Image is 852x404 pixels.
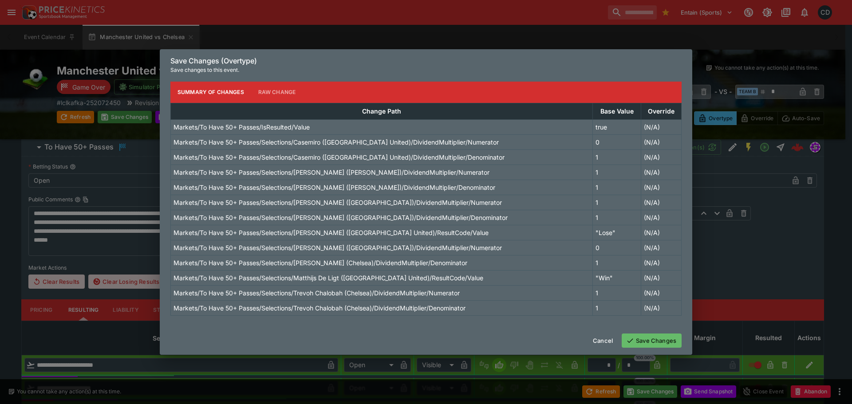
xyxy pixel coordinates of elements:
[641,134,682,149] td: (N/A)
[593,165,641,180] td: 1
[593,180,641,195] td: 1
[174,168,489,177] p: Markets/To Have 50+ Passes/Selections/[PERSON_NAME] ([PERSON_NAME])/DividendMultiplier/Numerator
[593,119,641,134] td: true
[593,149,641,165] td: 1
[174,228,489,237] p: Markets/To Have 50+ Passes/Selections/[PERSON_NAME] ([GEOGRAPHIC_DATA] United)/ResultCode/Value
[641,255,682,270] td: (N/A)
[641,149,682,165] td: (N/A)
[622,333,682,348] button: Save Changes
[593,134,641,149] td: 0
[174,273,483,282] p: Markets/To Have 50+ Passes/Selections/Matthijs De Ligt ([GEOGRAPHIC_DATA] United)/ResultCode/Value
[593,210,641,225] td: 1
[641,180,682,195] td: (N/A)
[170,56,682,66] h6: Save Changes (Overtype)
[174,183,495,192] p: Markets/To Have 50+ Passes/Selections/[PERSON_NAME] ([PERSON_NAME])/DividendMultiplier/Denominator
[593,270,641,285] td: "Win"
[641,119,682,134] td: (N/A)
[251,82,303,103] button: Raw Change
[174,198,502,207] p: Markets/To Have 50+ Passes/Selections/[PERSON_NAME] ([GEOGRAPHIC_DATA])/DividendMultiplier/Numerator
[174,153,505,162] p: Markets/To Have 50+ Passes/Selections/Casemiro ([GEOGRAPHIC_DATA] United)/DividendMultiplier/Deno...
[641,195,682,210] td: (N/A)
[593,103,641,119] th: Base Value
[641,300,682,315] td: (N/A)
[641,103,682,119] th: Override
[593,195,641,210] td: 1
[641,225,682,240] td: (N/A)
[174,243,502,252] p: Markets/To Have 50+ Passes/Selections/[PERSON_NAME] ([GEOGRAPHIC_DATA])/DividendMultiplier/Numerator
[174,213,508,222] p: Markets/To Have 50+ Passes/Selections/[PERSON_NAME] ([GEOGRAPHIC_DATA])/DividendMultiplier/Denomi...
[641,165,682,180] td: (N/A)
[170,82,251,103] button: Summary of Changes
[593,255,641,270] td: 1
[593,300,641,315] td: 1
[170,66,682,75] p: Save changes to this event.
[174,303,465,313] p: Markets/To Have 50+ Passes/Selections/Trevoh Chalobah (Chelsea)/DividendMultiplier/Denominator
[174,288,460,298] p: Markets/To Have 50+ Passes/Selections/Trevoh Chalobah (Chelsea)/DividendMultiplier/Numerator
[174,122,310,132] p: Markets/To Have 50+ Passes/IsResulted/Value
[641,210,682,225] td: (N/A)
[593,285,641,300] td: 1
[593,225,641,240] td: "Lose"
[641,240,682,255] td: (N/A)
[593,240,641,255] td: 0
[641,285,682,300] td: (N/A)
[641,270,682,285] td: (N/A)
[171,103,593,119] th: Change Path
[174,258,467,267] p: Markets/To Have 50+ Passes/Selections/[PERSON_NAME] (Chelsea)/DividendMultiplier/Denominator
[588,333,618,348] button: Cancel
[174,137,499,147] p: Markets/To Have 50+ Passes/Selections/Casemiro ([GEOGRAPHIC_DATA] United)/DividendMultiplier/Nume...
